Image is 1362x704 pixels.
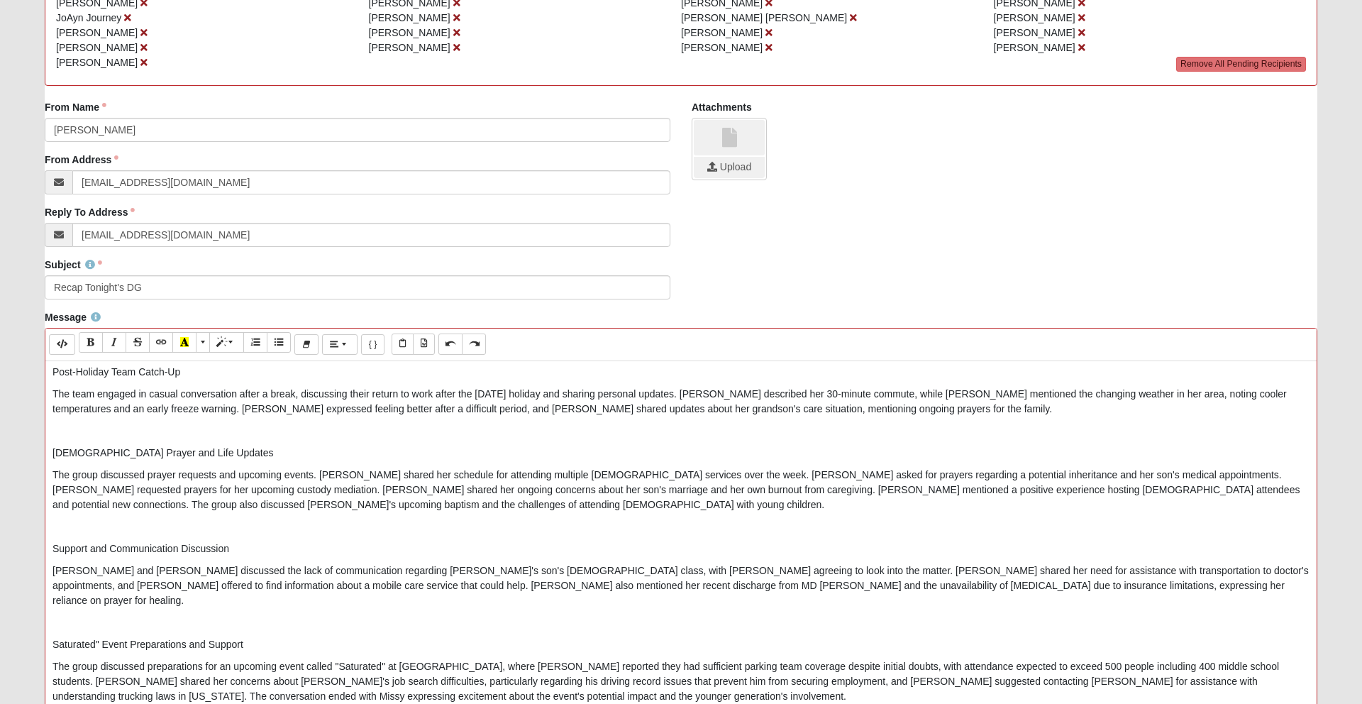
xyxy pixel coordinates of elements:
button: Italic (⌘+I) [102,332,126,353]
p: The group discussed preparations for an upcoming event called "Saturated" at [GEOGRAPHIC_DATA], w... [52,659,1310,704]
span: [PERSON_NAME] [369,42,450,53]
span: JoAyn Journey [56,12,121,23]
label: Subject [45,258,102,272]
span: [PERSON_NAME] [681,27,763,38]
p: The team engaged in casual conversation after a break, discussing their return to work after the ... [52,387,1310,417]
p: The group discussed prayer requests and upcoming events. [PERSON_NAME] shared her schedule for at... [52,468,1310,512]
span: [PERSON_NAME] [994,12,1075,23]
p: Support and Communication Discussion [52,541,1310,556]
button: Unordered list (⌘+⇧+NUM7) [267,332,291,353]
label: From Address [45,153,118,167]
label: Attachments [692,100,752,114]
span: [PERSON_NAME] [56,57,138,68]
span: [PERSON_NAME] [56,42,138,53]
span: [PERSON_NAME] [369,12,450,23]
button: Strikethrough (⌘+⇧+S) [126,332,150,353]
p: Saturated" Event Preparations and Support [52,637,1310,652]
p: Post-Holiday Team Catch-Up [52,365,1310,380]
button: Remove Font Style (⌘+\) [294,334,319,355]
a: Remove All Pending Recipients [1176,57,1306,72]
span: [PERSON_NAME] [369,27,450,38]
button: Paste Text [392,334,414,354]
button: Style [209,332,244,353]
button: Paragraph [322,334,357,355]
span: [PERSON_NAME] [994,42,1075,53]
button: Ordered list (⌘+⇧+NUM8) [243,332,267,353]
button: Redo (⌘+⇧+Z) [462,334,486,354]
button: More Color [196,332,210,353]
button: Code Editor [49,334,75,355]
span: [PERSON_NAME] [PERSON_NAME] [681,12,847,23]
button: Link (⌘+K) [149,332,173,353]
label: From Name [45,100,106,114]
p: [DEMOGRAPHIC_DATA] Prayer and Life Updates [52,446,1310,461]
span: [PERSON_NAME] [56,27,138,38]
p: [PERSON_NAME] and [PERSON_NAME] discussed the lack of communication regarding [PERSON_NAME]'s son... [52,563,1310,608]
label: Message [45,310,101,324]
button: Paste from Word [413,334,435,354]
button: Merge Field [361,334,385,355]
button: Undo (⌘+Z) [438,334,463,354]
label: Reply To Address [45,205,135,219]
button: Recent Color [172,332,196,353]
span: [PERSON_NAME] [681,42,763,53]
button: Bold (⌘+B) [79,332,103,353]
span: [PERSON_NAME] [994,27,1075,38]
